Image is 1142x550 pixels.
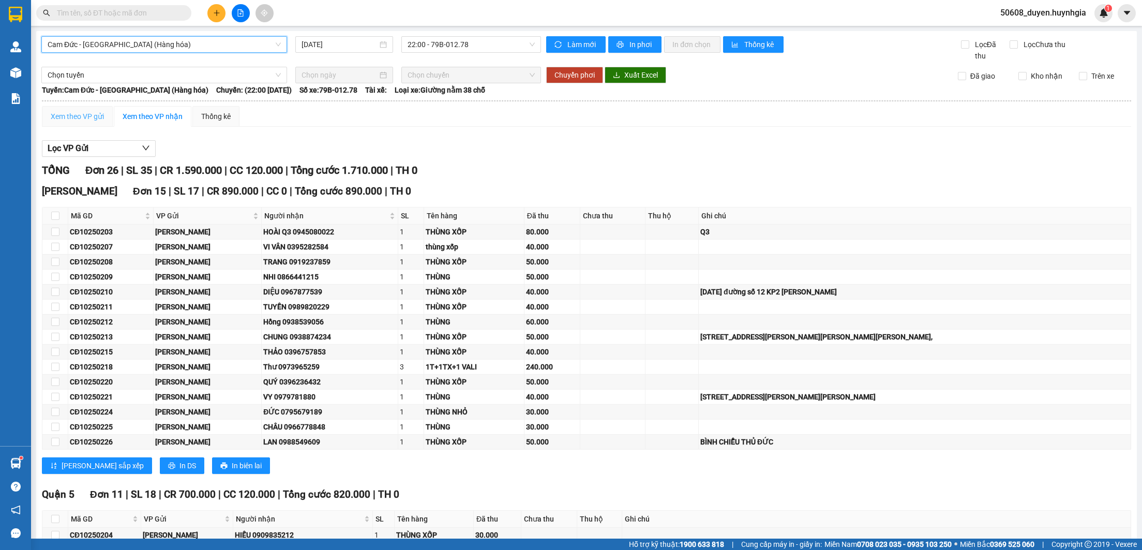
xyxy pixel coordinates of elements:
div: 50.000 [526,331,578,343]
button: In đơn chọn [664,36,720,53]
div: 1 [400,436,422,448]
span: TH 0 [396,164,417,176]
div: THÙNG NHỎ [426,406,522,418]
sup: 1 [20,456,23,459]
th: SL [373,511,395,528]
img: icon-new-feature [1099,8,1108,18]
span: | [285,164,288,176]
div: BÌNH CHIỂU THỦ ĐỨC [700,436,1129,448]
span: | [121,164,124,176]
div: THÙNG XỐP [426,226,522,237]
div: CĐ10250220 [70,376,152,388]
input: 11/10/2025 [302,39,378,50]
td: CĐ10250207 [68,240,154,255]
span: Lọc Chưa thu [1019,39,1067,50]
div: 50.000 [526,376,578,388]
span: ⚪️ [954,542,957,546]
div: [PERSON_NAME] [155,361,260,373]
span: CR 700.000 [164,488,216,500]
div: Hồng 0938539056 [263,316,396,328]
div: THÙNG XỐP [426,376,522,388]
span: CC 120.000 [230,164,283,176]
span: aim [261,9,268,17]
span: | [202,185,204,197]
div: 1 [400,226,422,237]
span: Đơn 11 [90,488,123,500]
div: 60.000 [526,316,578,328]
th: Tên hàng [424,207,524,225]
span: printer [168,462,175,470]
div: Thư 0973965259 [263,361,396,373]
div: 240.000 [526,361,578,373]
span: | [224,164,227,176]
td: Cam Đức [154,345,262,360]
span: Tổng cước 890.000 [295,185,382,197]
div: 1 [400,271,422,283]
button: bar-chartThống kê [723,36,784,53]
td: CĐ10250209 [68,270,154,285]
div: Xem theo VP nhận [123,111,183,122]
span: Miền Bắc [960,539,1034,550]
span: Lọc Đã thu [971,39,1010,62]
span: VP Gửi [144,513,222,525]
div: [PERSON_NAME] [155,421,260,433]
div: 1 [400,391,422,403]
span: | [290,185,292,197]
td: CĐ10250224 [68,405,154,420]
td: CĐ10250213 [68,330,154,345]
span: | [278,488,280,500]
div: 1 [374,529,393,541]
div: 1 [400,286,422,298]
span: | [1042,539,1044,550]
div: 1 [400,301,422,313]
div: THÙNG XỐP [426,436,522,448]
td: CĐ10250212 [68,315,154,330]
div: 40.000 [526,391,578,403]
span: search [43,9,50,17]
div: ĐỨC 0795679189 [263,406,396,418]
b: Tuyến: Cam Đức - [GEOGRAPHIC_DATA] (Hàng hóa) [42,86,208,94]
div: THẢO 0396757853 [263,346,396,358]
div: 40.000 [526,301,578,313]
span: SL 18 [131,488,156,500]
span: TH 0 [378,488,399,500]
button: plus [207,4,226,22]
td: CĐ10250220 [68,375,154,390]
div: LAN 0988549609 [263,436,396,448]
span: sync [554,41,563,49]
th: Chưa thu [521,511,577,528]
div: 3 [400,361,422,373]
span: In phơi [629,39,653,50]
span: Tài xế: [365,84,387,96]
div: CĐ10250221 [70,391,152,403]
span: | [373,488,375,500]
div: CĐ10250204 [70,529,139,541]
span: Chọn tuyến [48,67,281,83]
div: CĐ10250208 [70,256,152,267]
span: | [390,164,393,176]
span: | [169,185,171,197]
td: CĐ10250211 [68,300,154,315]
div: 50.000 [526,256,578,267]
div: 1T+1TX+1 VALI [426,361,522,373]
div: [PERSON_NAME] [155,406,260,418]
span: 1 [1106,5,1110,12]
div: THÙNG [426,271,522,283]
button: aim [256,4,274,22]
div: 1 [400,316,422,328]
span: sort-ascending [50,462,57,470]
img: solution-icon [10,93,21,104]
div: CĐ10250209 [70,271,152,283]
div: 30.000 [475,529,519,541]
div: CĐ10250211 [70,301,152,313]
td: Cam Đức [154,390,262,405]
span: [PERSON_NAME] [42,185,117,197]
span: Miền Nam [824,539,952,550]
div: THÙNG XỐP [426,256,522,267]
div: 80.000 [526,226,578,237]
button: downloadXuất Excel [605,67,666,83]
div: [PERSON_NAME] [155,316,260,328]
div: THÙNG XỐP [396,529,472,541]
div: VY 0979781880 [263,391,396,403]
div: THÙNG [426,421,522,433]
